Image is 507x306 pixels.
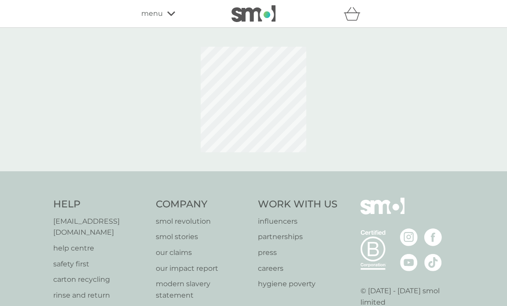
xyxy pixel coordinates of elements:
[258,263,338,274] a: careers
[141,8,163,19] span: menu
[53,290,147,301] a: rinse and return
[258,231,338,243] a: partnerships
[156,231,250,243] a: smol stories
[424,254,442,271] img: visit the smol Tiktok page
[400,229,418,246] img: visit the smol Instagram page
[53,274,147,285] a: carton recycling
[53,243,147,254] a: help centre
[424,229,442,246] img: visit the smol Facebook page
[53,198,147,211] h4: Help
[156,278,250,301] a: modern slavery statement
[258,247,338,258] a: press
[231,5,276,22] img: smol
[360,198,404,228] img: smol
[400,254,418,271] img: visit the smol Youtube page
[156,216,250,227] a: smol revolution
[156,198,250,211] h4: Company
[156,263,250,274] a: our impact report
[258,216,338,227] a: influencers
[344,5,366,22] div: basket
[258,278,338,290] a: hygiene poverty
[53,258,147,270] a: safety first
[258,198,338,211] h4: Work With Us
[53,216,147,238] a: [EMAIL_ADDRESS][DOMAIN_NAME]
[156,247,250,258] a: our claims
